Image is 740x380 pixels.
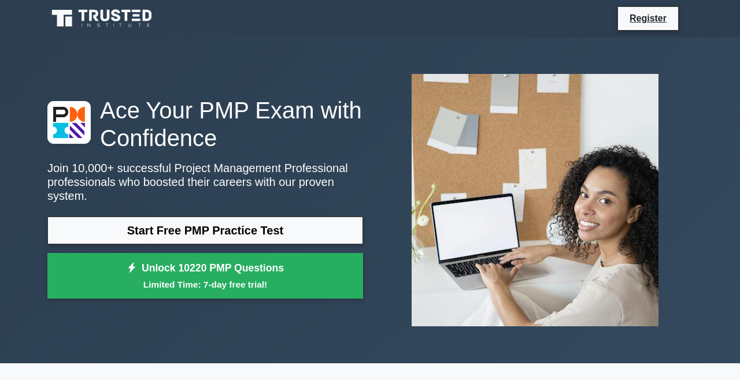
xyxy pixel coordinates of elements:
small: Limited Time: 7-day free trial! [62,278,349,291]
a: Start Free PMP Practice Test [47,217,363,244]
p: Join 10,000+ successful Project Management Professional professionals who boosted their careers w... [47,161,363,203]
a: Register [623,11,674,25]
h1: Ace Your PMP Exam with Confidence [47,96,363,152]
a: Unlock 10220 PMP QuestionsLimited Time: 7-day free trial! [47,253,363,299]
